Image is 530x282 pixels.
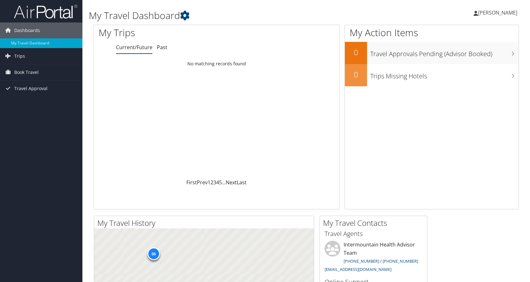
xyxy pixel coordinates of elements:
a: 3 [213,179,216,186]
a: 1 [208,179,210,186]
span: Travel Approval [14,81,48,96]
img: airportal-logo.png [14,4,77,19]
a: Past [157,44,167,51]
a: Last [237,179,247,186]
a: 5 [219,179,222,186]
a: 4 [216,179,219,186]
span: Trips [14,48,25,64]
span: [PERSON_NAME] [478,9,517,16]
h2: 0 [345,69,367,80]
a: First [186,179,197,186]
a: 2 [210,179,213,186]
span: Book Travel [14,64,39,80]
h2: My Travel Contacts [323,218,427,228]
li: Intermountain Health Advisor Team [321,241,425,275]
a: 0Trips Missing Hotels [345,64,519,86]
h1: My Action Items [345,26,519,39]
h1: My Travel Dashboard [89,9,379,22]
span: Dashboards [14,23,40,38]
h3: Travel Approvals Pending (Advisor Booked) [370,46,519,58]
h3: Travel Agents [325,229,422,238]
a: [EMAIL_ADDRESS][DOMAIN_NAME] [325,266,391,272]
h2: My Travel History [97,218,314,228]
h1: My Trips [99,26,232,39]
a: [PHONE_NUMBER] / [PHONE_NUMBER] [344,258,418,264]
a: Next [226,179,237,186]
h2: 0 [345,47,367,58]
td: No matching records found [94,58,339,69]
a: Prev [197,179,208,186]
a: [PERSON_NAME] [474,3,524,22]
span: … [222,179,226,186]
a: 0Travel Approvals Pending (Advisor Booked) [345,42,519,64]
a: Current/Future [116,44,152,51]
div: 56 [147,247,160,260]
h3: Trips Missing Hotels [370,69,519,81]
